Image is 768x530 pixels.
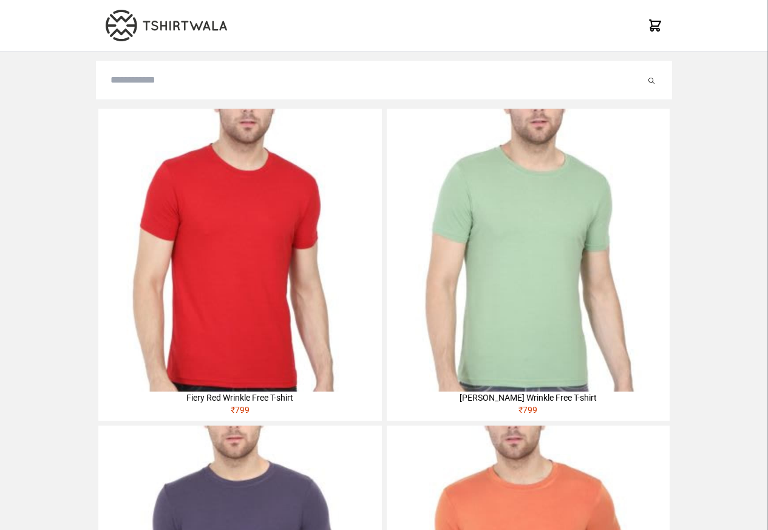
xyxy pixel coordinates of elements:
[98,392,381,404] div: Fiery Red Wrinkle Free T-shirt
[387,109,670,392] img: 4M6A2211-320x320.jpg
[98,109,381,421] a: Fiery Red Wrinkle Free T-shirt₹799
[106,10,227,41] img: TW-LOGO-400-104.png
[387,392,670,404] div: [PERSON_NAME] Wrinkle Free T-shirt
[98,109,381,392] img: 4M6A2225-320x320.jpg
[387,404,670,421] div: ₹ 799
[387,109,670,421] a: [PERSON_NAME] Wrinkle Free T-shirt₹799
[98,404,381,421] div: ₹ 799
[645,73,658,87] button: Submit your search query.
